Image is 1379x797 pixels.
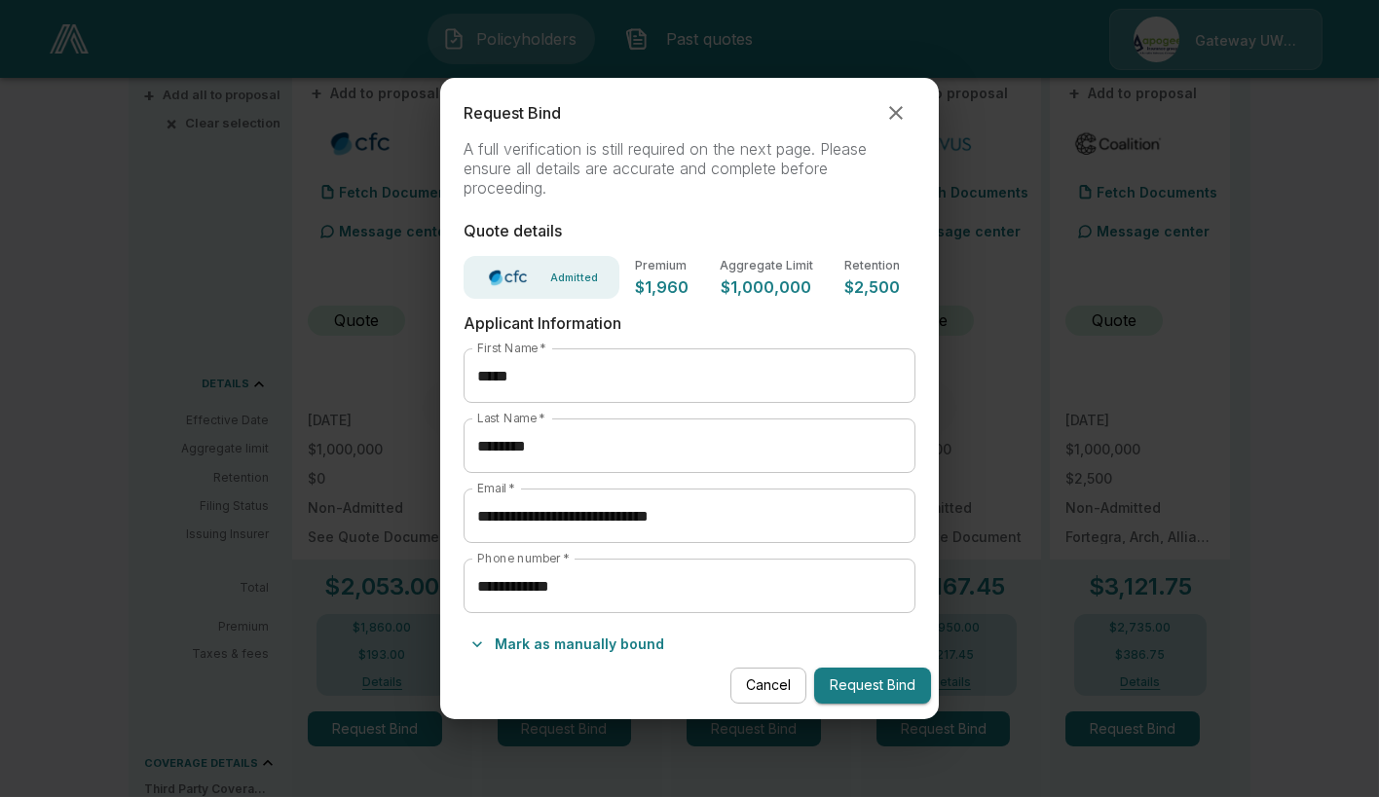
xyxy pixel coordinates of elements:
p: Admitted [550,272,598,283]
p: Applicant Information [464,314,915,333]
p: $2,500 [844,279,900,295]
button: Request Bind [814,668,931,704]
p: Retention [844,260,900,272]
p: Request Bind [464,104,561,123]
button: Mark as manually bound [464,629,672,660]
p: $1,000,000 [720,279,813,295]
label: Last Name [477,410,545,426]
label: Email [477,480,515,496]
img: Carrier Logo [485,268,545,287]
p: Premium [635,260,689,272]
p: Aggregate Limit [720,260,813,272]
button: Cancel [730,668,806,704]
label: First Name [477,340,546,356]
p: A full verification is still required on the next page. Please ensure all details are accurate an... [464,140,915,199]
p: $1,960 [635,279,689,295]
p: Quote details [464,222,915,240]
label: Phone number [477,550,570,566]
